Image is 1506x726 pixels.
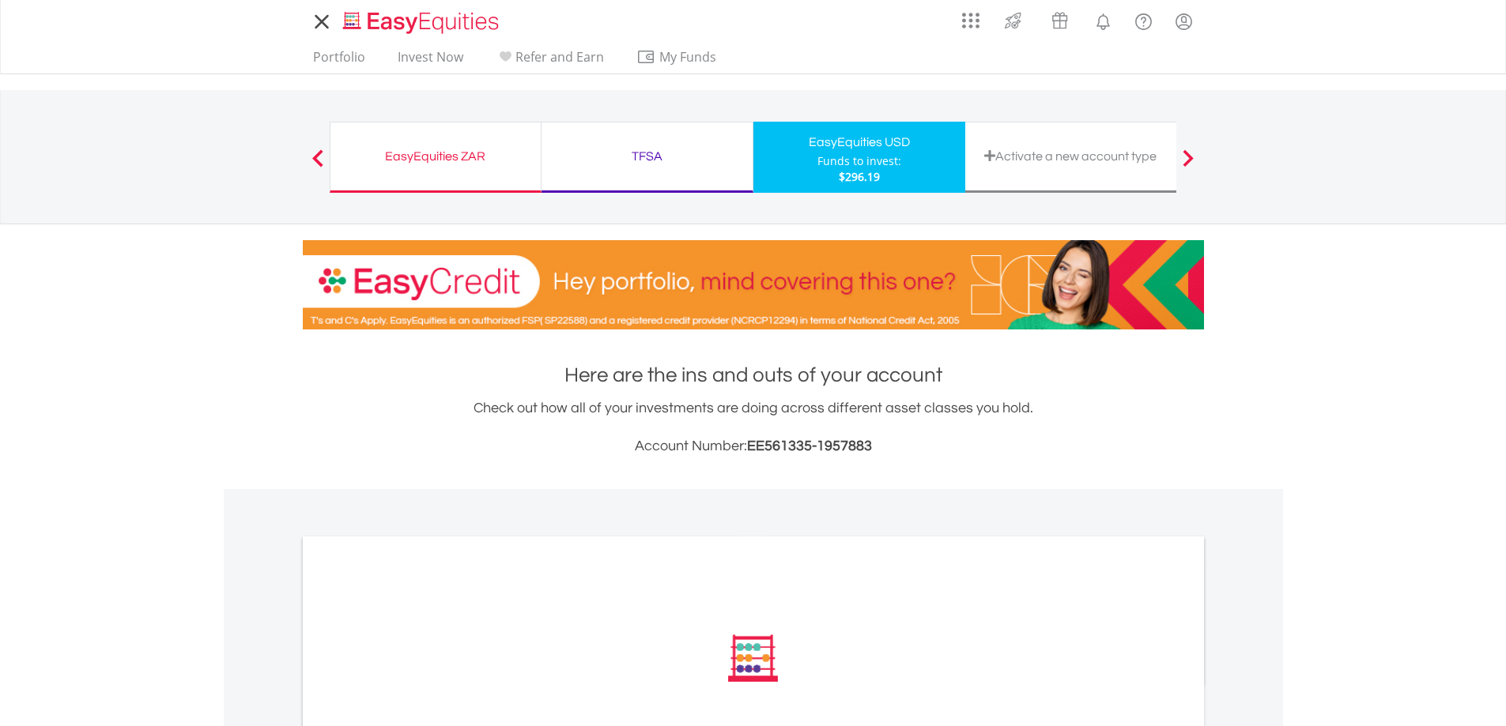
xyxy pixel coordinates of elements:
a: Vouchers [1036,4,1083,33]
span: $296.19 [839,169,880,184]
img: thrive-v2.svg [1000,8,1026,33]
div: EasyEquities USD [763,131,956,153]
span: Refer and Earn [515,48,604,66]
a: Refer and Earn [489,49,610,73]
a: Home page [337,4,505,36]
span: My Funds [636,47,740,67]
a: Invest Now [391,49,470,73]
a: FAQ's and Support [1123,4,1164,36]
img: vouchers-v2.svg [1047,8,1073,33]
div: TFSA [551,145,743,167]
div: Activate a new account type [975,145,1167,167]
img: grid-menu-icon.svg [962,12,979,29]
a: Notifications [1083,4,1123,36]
span: EE561335-1957883 [747,438,872,453]
h1: Here are the ins and outs of your account [303,361,1204,389]
a: Portfolio [307,49,372,73]
div: EasyEquities ZAR [340,145,531,167]
div: Check out how all of your investments are doing across different asset classes you hold. [303,397,1204,457]
div: Funds to invest: [817,153,901,169]
h3: Account Number: [303,435,1204,457]
img: EasyCredit Promotion Banner [303,240,1204,329]
img: EasyEquities_Logo.png [340,9,505,36]
a: AppsGrid [952,4,990,29]
a: My Profile [1164,4,1204,39]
